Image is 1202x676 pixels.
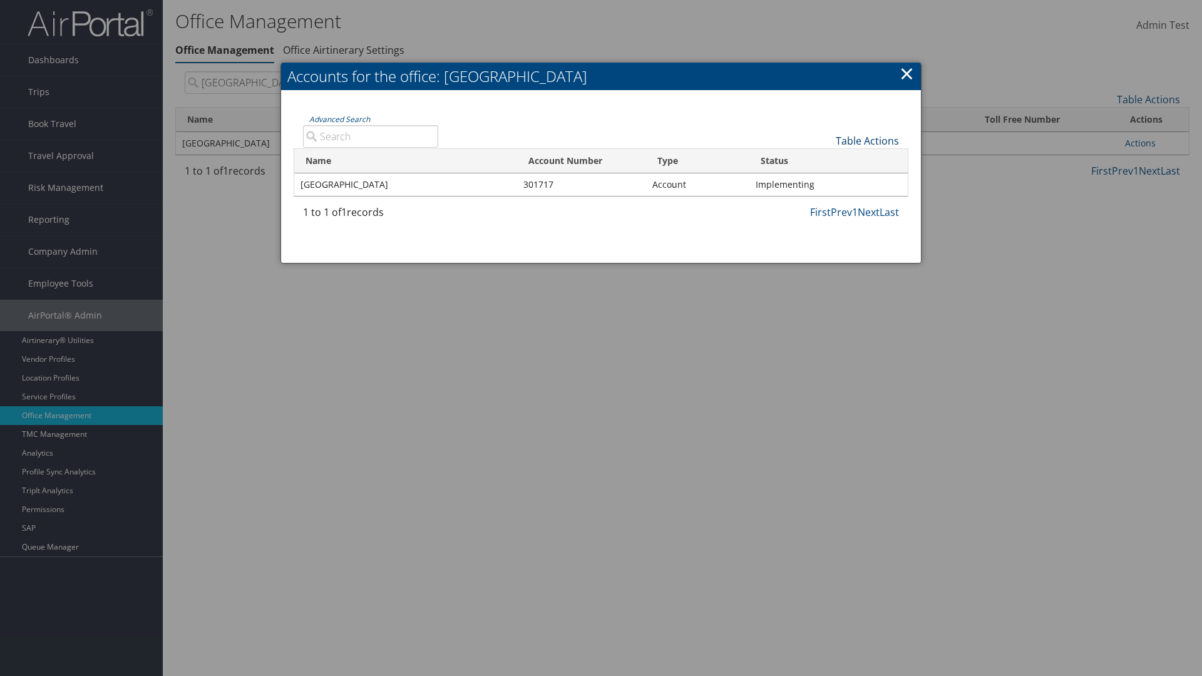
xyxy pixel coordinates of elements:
[309,114,370,125] a: Advanced Search
[749,149,908,173] th: Status: activate to sort column ascending
[517,173,647,196] td: 301717
[281,63,921,90] h2: Accounts for the office: [GEOGRAPHIC_DATA]
[294,149,517,173] th: Name: activate to sort column descending
[341,205,347,219] span: 1
[858,205,880,219] a: Next
[852,205,858,219] a: 1
[900,61,914,86] a: ×
[303,205,438,226] div: 1 to 1 of records
[880,205,899,219] a: Last
[831,205,852,219] a: Prev
[303,125,438,148] input: Advanced Search
[836,134,899,148] a: Table Actions
[646,149,749,173] th: Type: activate to sort column ascending
[749,173,908,196] td: Implementing
[517,149,647,173] th: Account Number: activate to sort column ascending
[810,205,831,219] a: First
[646,173,749,196] td: Account
[294,173,517,196] td: [GEOGRAPHIC_DATA]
